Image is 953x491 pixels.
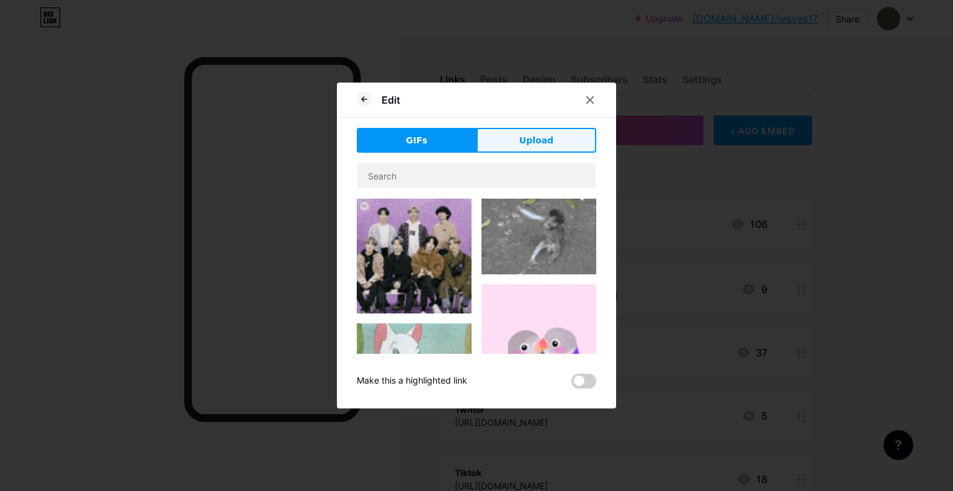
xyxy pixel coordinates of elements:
button: Upload [476,128,596,153]
div: Edit [382,92,400,107]
img: Gihpy [481,199,596,274]
span: Upload [519,134,553,147]
button: GIFs [357,128,476,153]
div: Make this a highlighted link [357,374,467,389]
img: Gihpy [357,199,472,313]
span: GIFs [406,134,427,147]
input: Search [357,163,596,188]
img: Gihpy [481,284,596,399]
img: Gihpy [357,323,472,404]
